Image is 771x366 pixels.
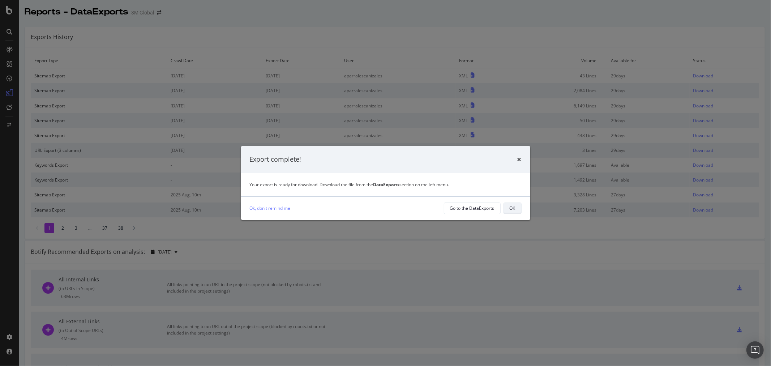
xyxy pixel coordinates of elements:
[504,203,522,214] button: OK
[444,203,501,214] button: Go to the DataExports
[517,155,522,164] div: times
[373,182,449,188] span: section on the left menu.
[450,205,494,211] div: Go to the DataExports
[241,146,530,220] div: modal
[250,155,301,164] div: Export complete!
[373,182,400,188] strong: DataExports
[250,182,522,188] div: Your export is ready for download. Download the file from the
[746,341,764,359] div: Open Intercom Messenger
[510,205,515,211] div: OK
[250,204,291,212] a: Ok, don't remind me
